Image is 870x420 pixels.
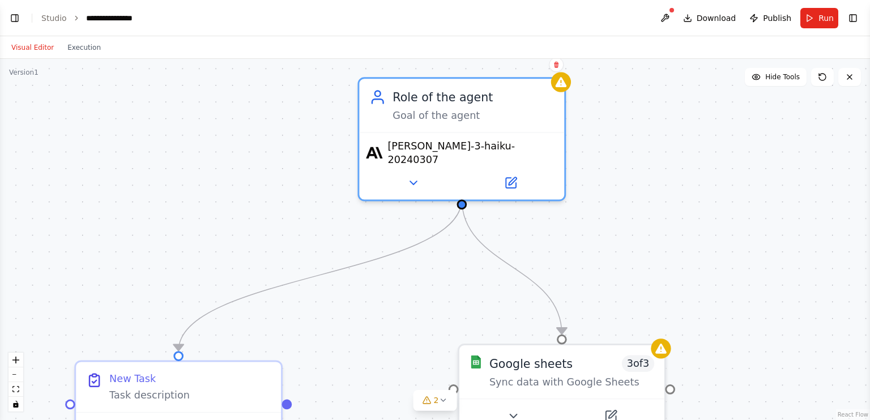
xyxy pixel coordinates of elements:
[845,10,861,26] button: Show right sidebar
[470,355,483,369] img: Google Sheets
[7,10,23,26] button: Show left sidebar
[41,14,67,23] a: Studio
[745,8,796,28] button: Publish
[454,199,570,335] g: Edge from 67ff2d5c-bac9-43ee-8f68-fdfab5042238 to e16b1adf-cc73-4749-b488-74d20101a64b
[8,353,23,367] button: zoom in
[622,355,654,372] span: Number of enabled actions
[41,12,142,24] nav: breadcrumb
[489,375,654,389] div: Sync data with Google Sheets
[697,12,736,24] span: Download
[763,12,791,24] span: Publish
[9,68,39,77] div: Version 1
[393,89,554,105] div: Role of the agent
[393,109,554,122] div: Goal of the agent
[679,8,741,28] button: Download
[357,77,566,201] div: Role of the agentGoal of the agent[PERSON_NAME]-3-haiku-20240307
[8,367,23,382] button: zoom out
[745,68,807,86] button: Hide Tools
[549,57,564,72] button: Delete node
[765,72,800,82] span: Hide Tools
[818,12,834,24] span: Run
[434,395,439,406] span: 2
[170,199,470,351] g: Edge from 67ff2d5c-bac9-43ee-8f68-fdfab5042238 to 02f48688-6f62-40b7-9955-c1ae71a9ddc7
[413,390,457,411] button: 2
[8,353,23,412] div: React Flow controls
[463,173,557,192] button: Open in side panel
[5,41,61,54] button: Visual Editor
[387,140,557,166] span: [PERSON_NAME]-3-haiku-20240307
[489,355,573,372] div: Google sheets
[61,41,108,54] button: Execution
[838,412,868,418] a: React Flow attribution
[8,397,23,412] button: toggle interactivity
[8,382,23,397] button: fit view
[109,372,156,385] div: New Task
[800,8,838,28] button: Run
[109,388,271,402] div: Task description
